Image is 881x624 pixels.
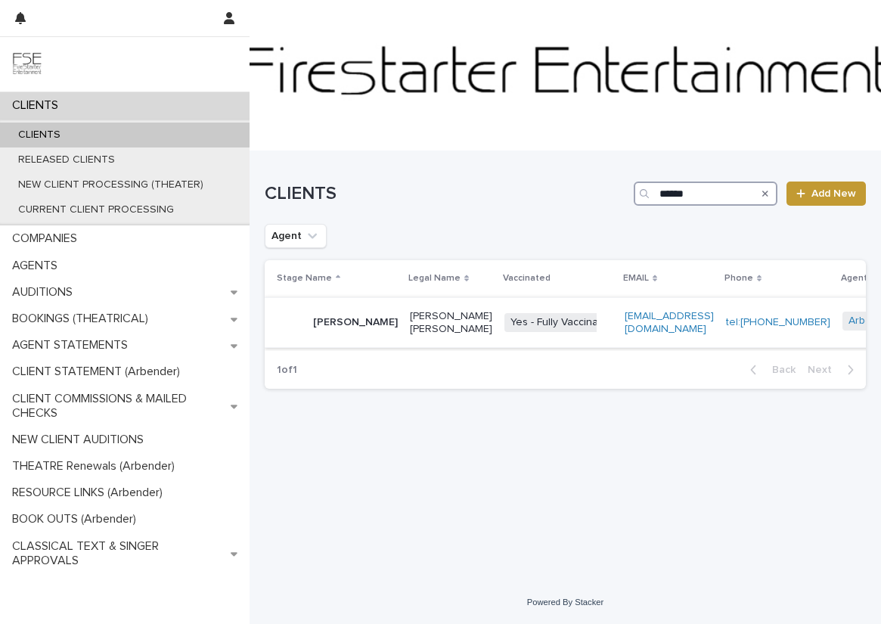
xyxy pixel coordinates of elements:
[841,270,867,287] p: Agent
[6,459,187,473] p: THEATRE Renewals (Arbender)
[410,310,492,336] p: [PERSON_NAME] [PERSON_NAME]
[6,231,89,246] p: COMPANIES
[786,182,866,206] a: Add New
[6,154,127,166] p: RELEASED CLIENTS
[808,365,841,375] span: Next
[265,183,628,205] h1: CLIENTS
[408,270,461,287] p: Legal Name
[6,539,231,568] p: CLASSICAL TEXT & SINGER APPROVALS
[634,182,777,206] input: Search
[623,270,649,287] p: EMAIL
[12,49,42,79] img: 9JgRvJ3ETPGCJDhvPVA5
[6,98,70,113] p: CLIENTS
[6,203,186,216] p: CURRENT CLIENT PROCESSING
[503,270,551,287] p: Vaccinated
[6,365,192,379] p: CLIENT STATEMENT (Arbender)
[6,512,148,526] p: BOOK OUTS (Arbender)
[265,224,327,248] button: Agent
[277,270,332,287] p: Stage Name
[802,363,866,377] button: Next
[724,270,753,287] p: Phone
[6,486,175,500] p: RESOURCE LINKS (Arbender)
[527,598,603,607] a: Powered By Stacker
[726,317,830,328] a: tel:[PHONE_NUMBER]
[504,313,620,332] span: Yes - Fully Vaccinated
[625,311,714,334] a: [EMAIL_ADDRESS][DOMAIN_NAME]
[6,285,85,300] p: AUDITIONS
[6,259,70,273] p: AGENTS
[763,365,796,375] span: Back
[738,363,802,377] button: Back
[265,352,309,389] p: 1 of 1
[6,312,160,326] p: BOOKINGS (THEATRICAL)
[6,433,156,447] p: NEW CLIENT AUDITIONS
[6,179,216,191] p: NEW CLIENT PROCESSING (THEATER)
[313,316,398,329] p: [PERSON_NAME]
[811,188,856,199] span: Add New
[6,392,231,421] p: CLIENT COMMISSIONS & MAILED CHECKS
[6,338,140,352] p: AGENT STATEMENTS
[6,129,73,141] p: CLIENTS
